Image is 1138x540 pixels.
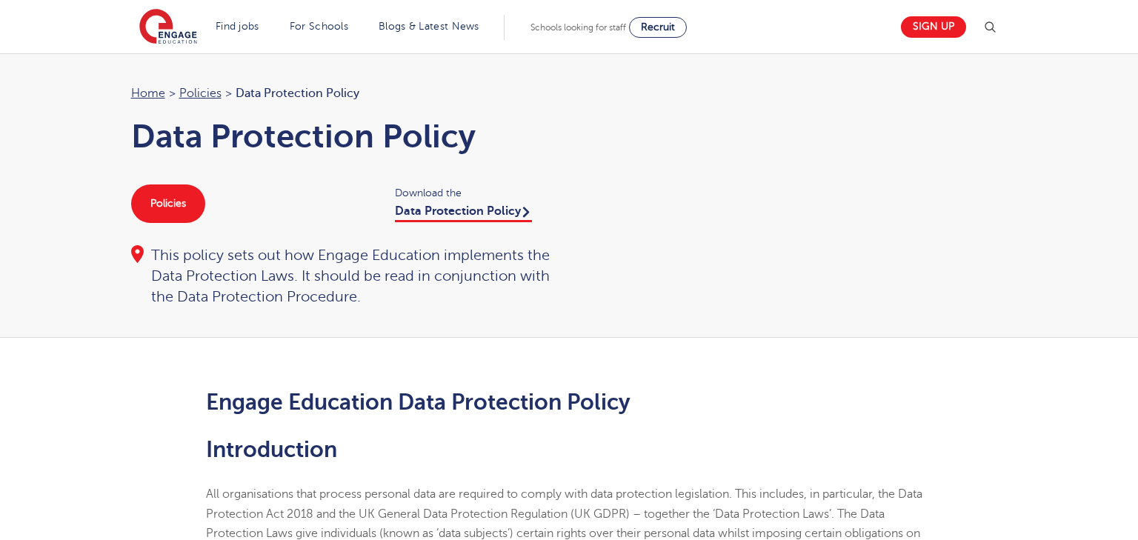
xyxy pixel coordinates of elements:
[225,87,232,100] span: >
[131,184,205,223] a: Policies
[629,17,687,38] a: Recruit
[131,118,555,155] h1: Data Protection Policy
[290,21,348,32] a: For Schools
[139,9,197,46] img: Engage Education
[236,84,359,103] span: Data Protection Policy
[379,21,479,32] a: Blogs & Latest News
[206,390,933,415] h2: Engage Education Data Protection Policy
[395,204,532,222] a: Data Protection Policy
[131,84,555,103] nav: breadcrumb
[131,245,555,307] div: This policy sets out how Engage Education implements the Data Protection Laws. It should be read ...
[530,22,626,33] span: Schools looking for staff
[641,21,675,33] span: Recruit
[179,87,222,100] a: Policies
[206,437,933,462] h2: Introduction
[216,21,259,32] a: Find jobs
[131,87,165,100] a: Home
[901,16,966,38] a: Sign up
[169,87,176,100] span: >
[395,184,554,201] span: Download the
